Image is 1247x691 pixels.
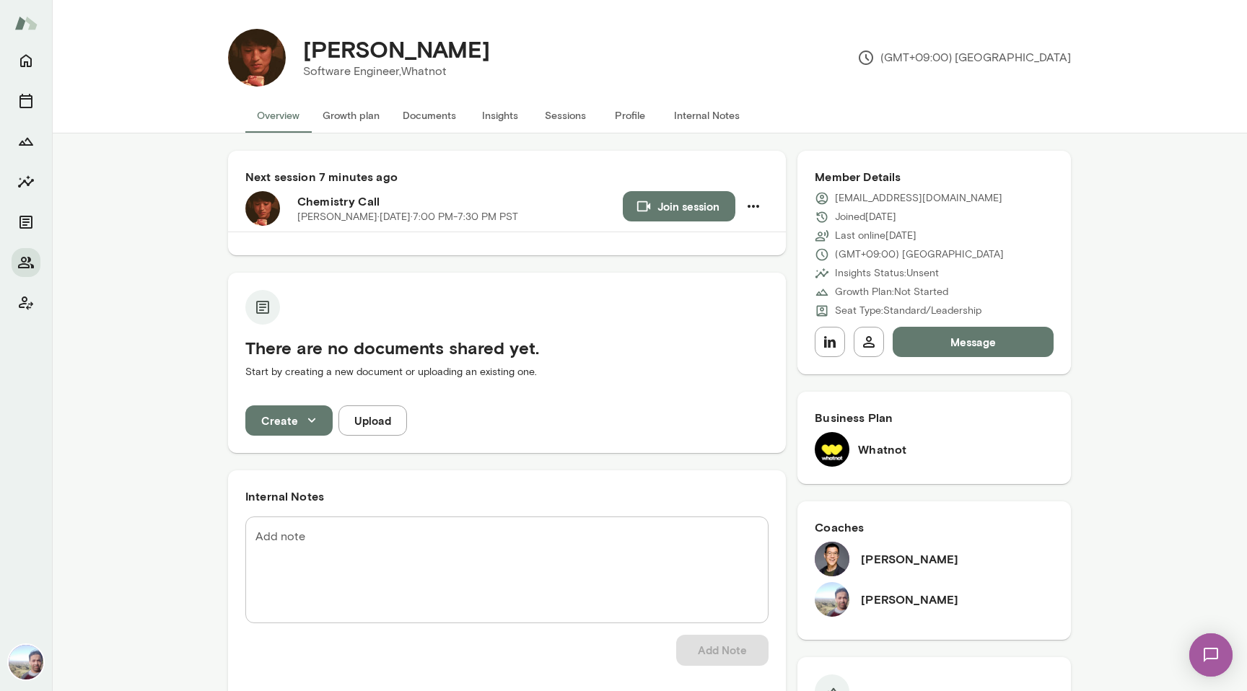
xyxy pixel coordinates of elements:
button: Client app [12,289,40,317]
p: Last online [DATE] [835,229,916,243]
p: (GMT+09:00) [GEOGRAPHIC_DATA] [835,247,1004,262]
button: Internal Notes [662,98,751,133]
button: Members [12,248,40,277]
button: Documents [391,98,468,133]
button: Create [245,405,333,436]
button: Documents [12,208,40,237]
img: Vipin Hegde [815,582,849,617]
p: [PERSON_NAME] · [DATE] · 7:00 PM-7:30 PM PST [297,210,518,224]
button: Growth Plan [12,127,40,156]
button: Join session [623,191,735,221]
button: Growth plan [311,98,391,133]
h6: [PERSON_NAME] [861,550,958,568]
h6: Member Details [815,168,1054,185]
button: Home [12,46,40,75]
button: Message [893,327,1054,357]
p: [EMAIL_ADDRESS][DOMAIN_NAME] [835,191,1002,206]
p: Growth Plan: Not Started [835,285,948,299]
button: Sessions [12,87,40,115]
h6: Internal Notes [245,488,769,505]
p: Software Engineer, Whatnot [303,63,490,80]
h6: [PERSON_NAME] [861,591,958,608]
button: Insights [468,98,533,133]
img: Koichiro Narita [228,29,286,87]
h6: Whatnot [858,441,906,458]
p: Start by creating a new document or uploading an existing one. [245,365,769,379]
h6: Coaches [815,519,1054,536]
button: Upload [338,405,407,436]
button: Insights [12,167,40,196]
img: Vipin Hegde [9,645,43,679]
button: Sessions [533,98,598,133]
h6: Business Plan [815,409,1054,426]
h5: There are no documents shared yet. [245,336,769,359]
p: Joined [DATE] [835,210,896,224]
img: Ryan Tang [815,542,849,576]
h4: [PERSON_NAME] [303,35,490,63]
h6: Next session 7 minutes ago [245,168,769,185]
img: Mento [14,9,38,37]
button: Profile [598,98,662,133]
h6: Chemistry Call [297,193,623,210]
p: Insights Status: Unsent [835,266,939,281]
button: Overview [245,98,311,133]
p: Seat Type: Standard/Leadership [835,304,981,318]
p: (GMT+09:00) [GEOGRAPHIC_DATA] [857,49,1071,66]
